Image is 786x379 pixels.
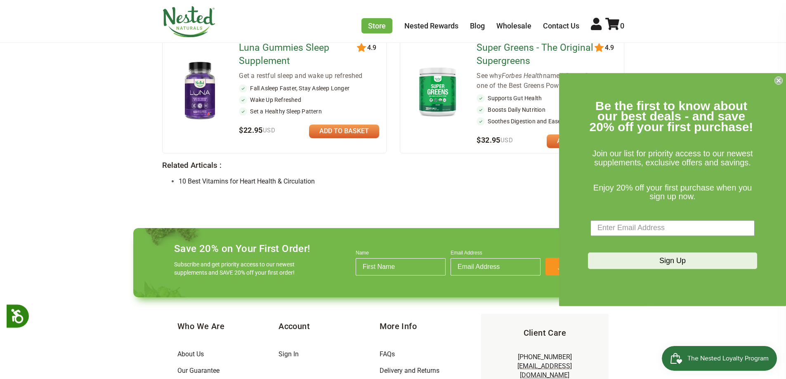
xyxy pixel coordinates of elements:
h5: More Info [380,320,481,332]
button: Sign Up [588,252,757,269]
a: Blog [470,21,485,30]
a: [PHONE_NUMBER] [518,353,572,361]
a: 10 Best Vitamins for Heart Health & Circulation [179,177,315,185]
h5: Client Care [494,327,595,339]
p: Subscribe and get priority access to our newest supplements and SAVE 20% off your first order! [174,260,298,277]
li: Supports Gut Health [477,94,617,102]
a: Contact Us [543,21,579,30]
a: Nested Rewards [404,21,458,30]
a: Sign In [279,350,299,358]
span: Be the first to know about our best deals - and save 20% off your first purchase! [590,99,753,134]
a: Our Guarantee [177,367,220,374]
div: See why named Super Greens as one of the Best Greens Powders of 2023 [477,71,617,91]
a: About Us [177,350,204,358]
span: Join our list for priority access to our newest supplements, exclusive offers and savings. [592,149,753,167]
label: Email Address [451,250,541,258]
span: 0 [620,21,624,30]
span: USD [500,137,513,144]
input: First Name [356,258,446,275]
div: FLYOUT Form [559,73,786,306]
a: Super Greens - The Original Supergreens [477,41,596,68]
img: Luna Gummies Sleep Supplement [176,60,224,123]
a: Luna Gummies Sleep Supplement [239,41,358,68]
span: $32.95 [477,136,513,144]
a: [EMAIL_ADDRESS][DOMAIN_NAME] [517,362,572,379]
li: Boosts Daily Nutrition [477,106,617,114]
span: USD [263,127,275,134]
a: 0 [605,21,624,30]
label: Name [356,250,446,258]
h4: Save 20% on Your First Order! [174,243,310,254]
div: Get a restful sleep and wake up refreshed [239,71,379,81]
span: $22.95 [239,126,275,134]
img: Nested Naturals [162,6,216,38]
li: Set a Healthy Sleep Pattern [239,107,379,115]
button: Close dialog [774,76,783,85]
li: Wake Up Refreshed [239,96,379,104]
input: Email Address [451,258,541,275]
button: Join & Save! [545,258,607,275]
span: Enjoy 20% off your first purchase when you sign up now. [593,183,752,201]
iframe: Button to open loyalty program pop-up [662,346,778,371]
a: Store [361,18,392,33]
input: Enter Email Address [590,220,755,236]
h3: Related Articals : [162,161,624,170]
li: Fall Asleep Faster, Stay Asleep Longer [239,84,379,92]
li: Soothes Digestion and Eases [MEDICAL_DATA] [477,117,617,125]
img: Super Greens - The Original Supergreens [413,64,462,119]
h5: Who We Are [177,320,279,332]
em: Forbes Health [502,72,543,80]
a: Wholesale [496,21,531,30]
a: FAQs [380,350,395,358]
h5: Account [279,320,380,332]
a: Delivery and Returns [380,367,439,374]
